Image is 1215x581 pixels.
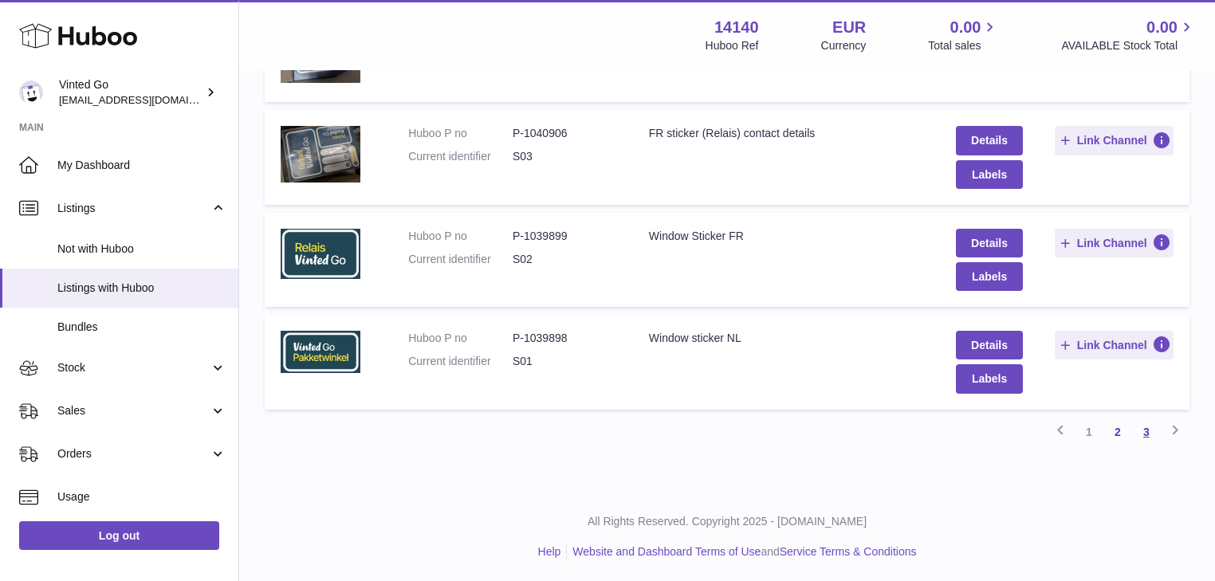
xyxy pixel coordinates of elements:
dd: S02 [513,252,617,267]
span: 0.00 [1146,17,1178,38]
img: Window Sticker FR [281,229,360,279]
span: Usage [57,489,226,504]
button: Labels [956,364,1024,393]
a: Help [538,545,561,558]
span: 0.00 [950,17,981,38]
img: FR sticker (Relais) contact details [281,126,360,183]
dd: P-1039898 [513,331,617,346]
span: Bundles [57,320,226,335]
strong: EUR [832,17,866,38]
div: Huboo Ref [706,38,759,53]
dd: P-1039899 [513,229,617,244]
a: 2 [1103,418,1132,446]
dd: S03 [513,149,617,164]
dt: Huboo P no [408,126,513,141]
button: Link Channel [1055,126,1174,155]
a: Website and Dashboard Terms of Use [572,545,761,558]
div: Window Sticker FR [649,229,924,244]
dd: P-1040906 [513,126,617,141]
dt: Current identifier [408,354,513,369]
button: Link Channel [1055,229,1174,257]
span: Link Channel [1077,236,1147,250]
a: 3 [1132,418,1161,446]
button: Labels [956,160,1024,189]
dt: Huboo P no [408,331,513,346]
a: 0.00 Total sales [928,17,999,53]
a: Service Terms & Conditions [780,545,917,558]
a: Details [956,331,1024,359]
div: FR sticker (Relais) contact details [649,126,924,141]
span: Total sales [928,38,999,53]
span: Link Channel [1077,133,1147,147]
a: Details [956,229,1024,257]
span: [EMAIL_ADDRESS][DOMAIN_NAME] [59,93,234,106]
li: and [567,544,916,559]
img: internalAdmin-14140@internal.huboo.com [19,80,43,104]
span: Sales [57,403,210,418]
span: Not with Huboo [57,241,226,257]
span: Listings [57,201,210,216]
strong: 14140 [714,17,759,38]
div: Currency [821,38,867,53]
a: 1 [1075,418,1103,446]
span: Listings with Huboo [57,281,226,296]
span: Stock [57,360,210,375]
span: Link Channel [1077,338,1147,352]
span: My Dashboard [57,158,226,173]
button: Link Channel [1055,331,1174,359]
span: Orders [57,446,210,461]
button: Labels [956,262,1024,291]
dd: S01 [513,354,617,369]
div: Vinted Go [59,77,202,108]
dt: Current identifier [408,149,513,164]
dt: Huboo P no [408,229,513,244]
a: 0.00 AVAILABLE Stock Total [1061,17,1196,53]
a: Details [956,126,1024,155]
div: Window sticker NL [649,331,924,346]
dt: Current identifier [408,252,513,267]
p: All Rights Reserved. Copyright 2025 - [DOMAIN_NAME] [252,514,1202,529]
img: Window sticker NL [281,331,360,373]
span: AVAILABLE Stock Total [1061,38,1196,53]
a: Log out [19,521,219,550]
